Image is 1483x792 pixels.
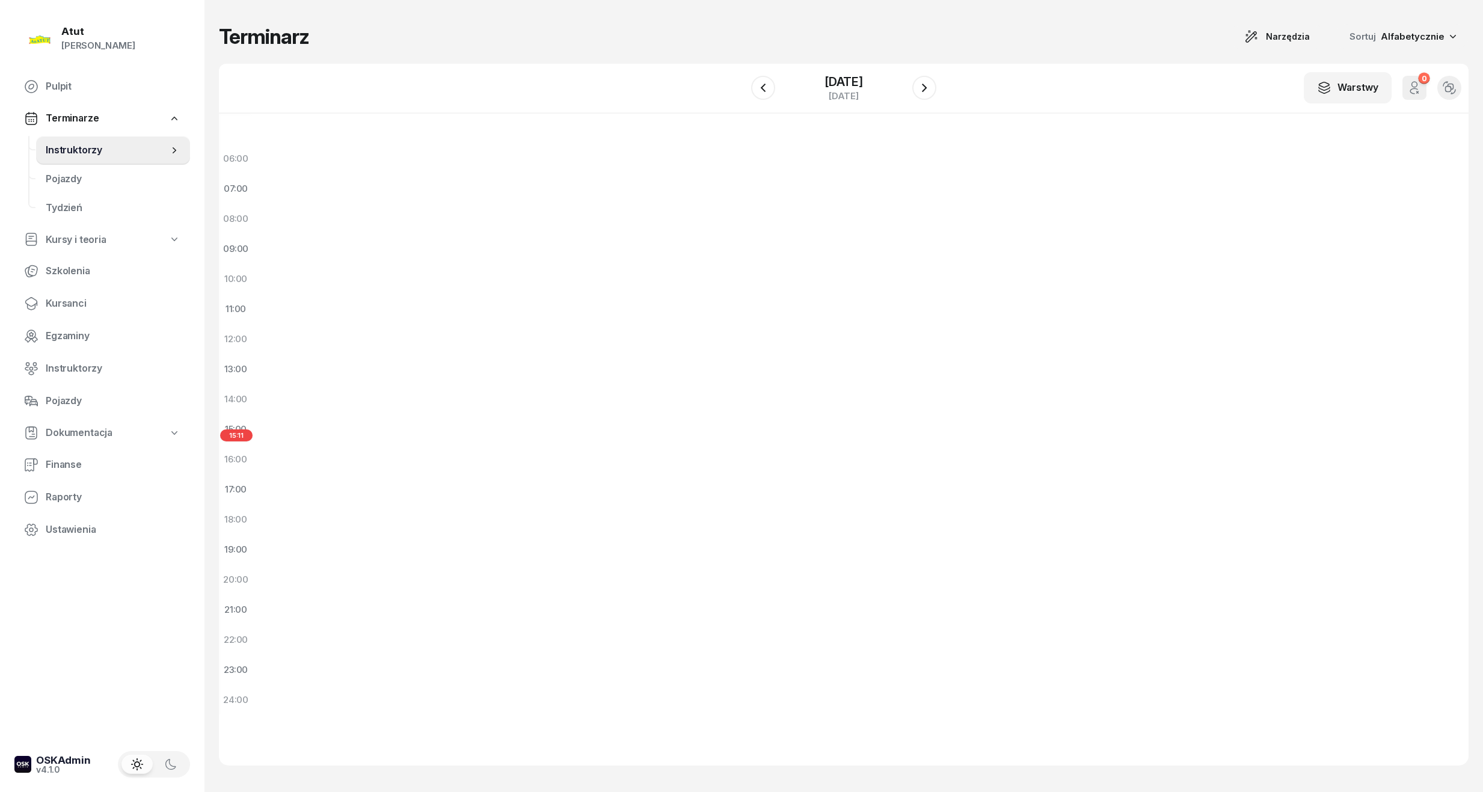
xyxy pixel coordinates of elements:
span: Kursanci [46,296,180,312]
div: 13:00 [219,354,253,384]
button: Sortuj Alfabetycznie [1335,24,1469,49]
span: Pojazdy [46,171,180,187]
a: Instruktorzy [14,354,190,383]
div: [DATE] [824,91,863,100]
a: Pojazdy [14,387,190,416]
span: Raporty [46,490,180,505]
div: 18:00 [219,505,253,535]
span: Finanse [46,457,180,473]
div: 24:00 [219,685,253,715]
span: Pulpit [46,79,180,94]
a: Instruktorzy [36,136,190,165]
a: Pulpit [14,72,190,101]
div: 09:00 [219,234,253,264]
div: 07:00 [219,174,253,204]
span: Ustawienia [46,522,180,538]
a: Kursanci [14,289,190,318]
a: Szkolenia [14,257,190,286]
span: Egzaminy [46,328,180,344]
div: 0 [1418,73,1429,84]
span: Terminarze [46,111,99,126]
span: Instruktorzy [46,361,180,376]
span: Dokumentacja [46,425,112,441]
div: 14:00 [219,384,253,414]
span: Kursy i teoria [46,232,106,248]
span: Pojazdy [46,393,180,409]
div: 12:00 [219,324,253,354]
span: Alfabetycznie [1381,31,1445,42]
a: Tydzień [36,194,190,223]
div: 11:00 [219,294,253,324]
button: Warstwy [1304,72,1392,103]
div: 21:00 [219,595,253,625]
a: Ustawienia [14,515,190,544]
div: 22:00 [219,625,253,655]
div: 19:00 [219,535,253,565]
button: Narzędzia [1233,25,1321,49]
div: [DATE] [824,76,863,88]
div: OSKAdmin [36,755,91,766]
div: Atut [61,26,135,37]
div: 20:00 [219,565,253,595]
div: 23:00 [219,655,253,685]
div: 16:00 [219,444,253,474]
span: Tydzień [46,200,180,216]
div: 15:00 [219,414,253,444]
a: Raporty [14,483,190,512]
a: Egzaminy [14,322,190,351]
div: 17:00 [219,474,253,505]
div: 08:00 [219,204,253,234]
h1: Terminarz [219,26,309,48]
span: Instruktorzy [46,143,168,158]
a: Dokumentacja [14,419,190,447]
div: Warstwy [1317,80,1378,96]
button: 0 [1402,76,1426,100]
span: Sortuj [1349,29,1378,45]
div: 10:00 [219,264,253,294]
span: 15:11 [220,429,253,441]
a: Pojazdy [36,165,190,194]
a: Finanse [14,450,190,479]
img: logo-xs-dark@2x.png [14,756,31,773]
a: Terminarze [14,105,190,132]
span: Szkolenia [46,263,180,279]
div: [PERSON_NAME] [61,38,135,54]
div: 06:00 [219,144,253,174]
div: v4.1.0 [36,766,91,774]
a: Kursy i teoria [14,226,190,254]
span: Narzędzia [1266,29,1310,44]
